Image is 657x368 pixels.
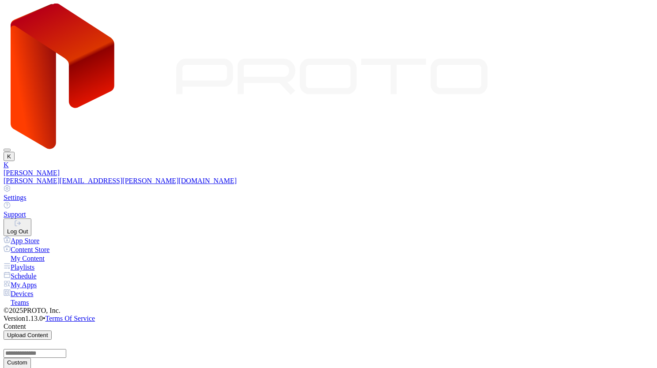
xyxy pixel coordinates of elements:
[4,202,653,218] a: Support
[4,185,653,202] a: Settings
[4,245,653,254] a: Content Store
[4,254,653,263] a: My Content
[7,228,28,235] div: Log Out
[4,330,52,340] button: Upload Content
[4,210,653,218] div: Support
[4,194,653,202] div: Settings
[4,161,653,169] div: K
[4,280,653,289] a: My Apps
[4,323,653,330] div: Content
[4,315,45,322] span: Version 1.13.0 •
[4,161,653,185] a: K[PERSON_NAME][PERSON_NAME][EMAIL_ADDRESS][PERSON_NAME][DOMAIN_NAME]
[4,169,653,177] div: [PERSON_NAME]
[45,315,95,322] a: Terms Of Service
[4,307,653,315] div: © 2025 PROTO, Inc.
[4,298,653,307] a: Teams
[4,289,653,298] a: Devices
[4,236,653,245] a: App Store
[4,218,31,236] button: Log Out
[7,359,27,366] div: Custom
[4,152,15,161] button: K
[4,271,653,280] a: Schedule
[7,332,48,338] div: Upload Content
[4,177,653,185] div: [PERSON_NAME][EMAIL_ADDRESS][PERSON_NAME][DOMAIN_NAME]
[4,263,653,271] a: Playlists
